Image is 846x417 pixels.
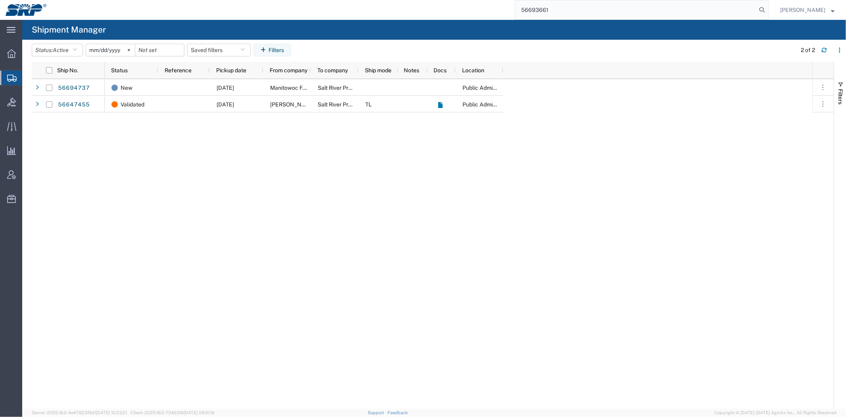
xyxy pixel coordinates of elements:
[130,410,215,415] span: Client: 2025.18.0-7346316
[32,20,106,40] h4: Shipment Manager
[515,0,756,19] input: Search for shipment number, reference number
[217,85,234,91] span: 09/02/2025
[780,6,825,14] span: Marissa Camacho
[57,67,78,73] span: Ship No.
[462,67,484,73] span: Location
[462,85,538,91] span: Public Administration Buidling
[434,67,447,73] span: Docs
[111,67,128,73] span: Status
[6,4,46,16] img: logo
[780,5,835,15] button: [PERSON_NAME]
[253,44,291,56] button: Filters
[404,67,419,73] span: Notes
[32,44,83,56] button: Status:Active
[318,85,361,91] span: Salt River Project
[317,67,348,73] span: To company
[837,89,844,104] span: Filters
[53,47,69,53] span: Active
[135,44,184,56] input: Not set
[318,101,361,108] span: Salt River Project
[270,67,307,73] span: From company
[96,410,127,415] span: [DATE] 10:23:21
[388,410,408,415] a: Feedback
[184,410,215,415] span: [DATE] 08:10:16
[216,67,246,73] span: Pickup date
[187,44,251,56] button: Saved filters
[58,82,90,95] a: 56694737
[165,67,192,73] span: Reference
[121,79,132,96] span: New
[462,101,538,108] span: Public Administration Buidling
[217,101,234,108] span: 09/04/2025
[86,44,135,56] input: Not set
[365,101,372,108] span: TL
[801,46,815,54] div: 2 of 2
[121,96,144,113] span: Validated
[714,409,836,416] span: Copyright © [DATE]-[DATE] Agistix Inc., All Rights Reserved
[58,98,90,111] a: 56647455
[368,410,388,415] a: Support
[270,101,315,108] span: Neal Brothers
[270,85,381,91] span: Manitowoc Factory, Poseidon Logistics Yard
[365,67,391,73] span: Ship mode
[32,410,127,415] span: Server: 2025.18.0-4e47823f9d1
